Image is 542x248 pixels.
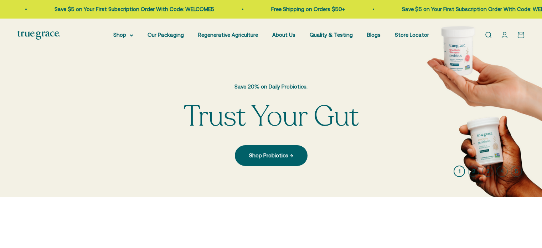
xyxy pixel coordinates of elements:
button: 2 [468,166,479,177]
a: About Us [272,32,295,38]
a: Quality & Testing [310,32,353,38]
summary: Shop [113,31,133,39]
a: Store Locator [395,32,429,38]
p: Save $5 on Your First Subscription Order With Code: WELCOME5 [42,5,202,14]
p: Save 20% on Daily Probiotics. [184,82,359,91]
a: Free Shipping on Orders $50+ [259,6,333,12]
button: 5 [511,166,522,177]
a: Regenerative Agriculture [198,32,258,38]
a: Our Packaging [148,32,184,38]
button: 3 [482,166,494,177]
a: Shop Probiotics → [235,145,308,166]
button: 1 [454,166,465,177]
a: Blogs [367,32,381,38]
button: 4 [496,166,508,177]
split-lines: Trust Your Gut [184,97,359,136]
